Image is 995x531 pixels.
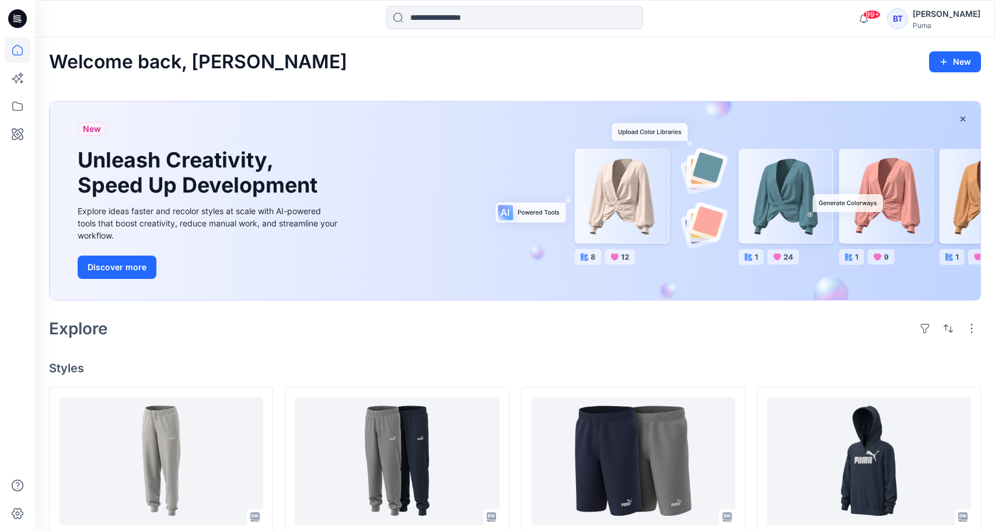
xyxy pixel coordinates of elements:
a: Discover more [78,256,340,279]
div: BT [887,8,908,29]
span: New [83,122,101,136]
button: Discover more [78,256,156,279]
a: 696012 ESS Small Logo Short TR 9” b [531,397,735,525]
div: Explore ideas faster and recolor styles at scale with AI-powered tools that boost creativity, red... [78,205,340,242]
h4: Styles [49,361,981,375]
h1: Unleash Creativity, Speed Up Development [78,148,323,198]
a: 696014 ESS Logo Sweatpants FL cl b [295,397,499,525]
h2: Explore [49,319,108,338]
a: 696010 ESS Logo Full-Zip Hoodie FL b [767,397,971,525]
div: [PERSON_NAME] [913,7,980,21]
span: 99+ [863,10,881,19]
div: Puma [913,21,980,30]
h2: Welcome back, [PERSON_NAME] [49,51,347,73]
a: 696021 ESS Logo Sweatpants FL cl g [59,397,263,525]
button: New [929,51,981,72]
